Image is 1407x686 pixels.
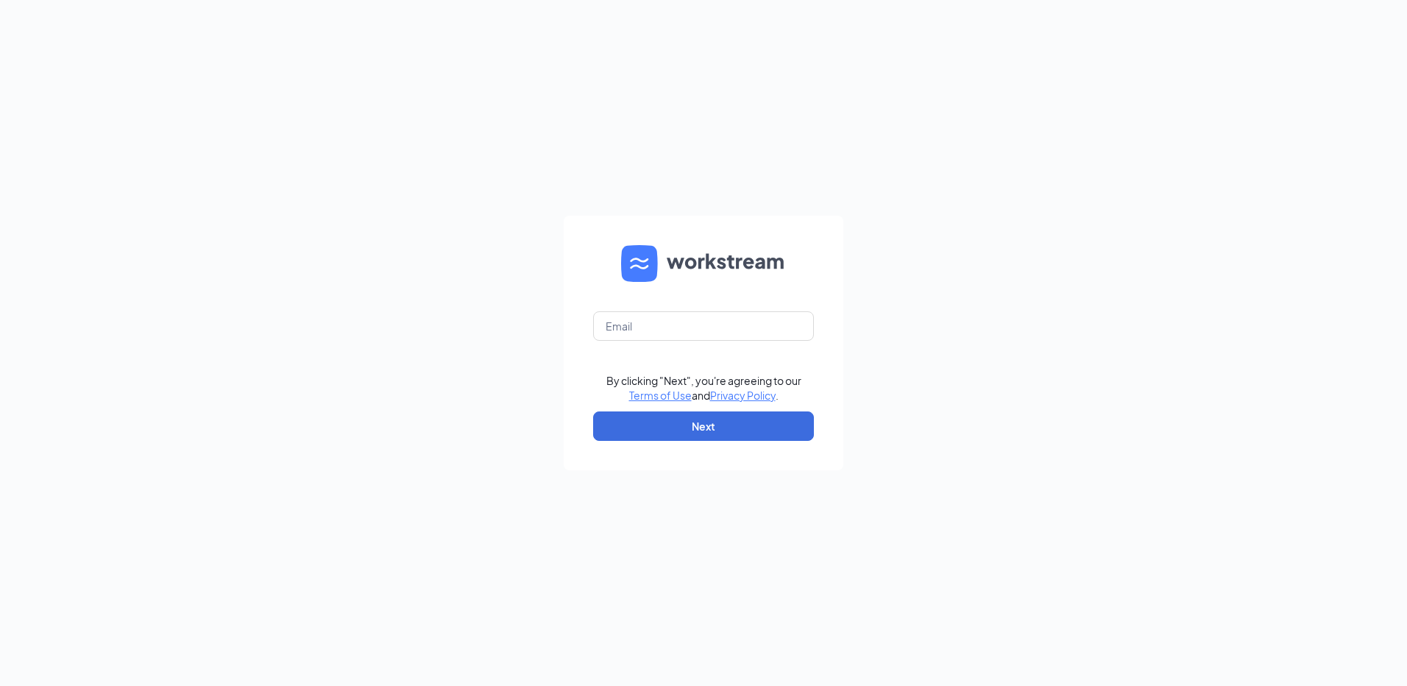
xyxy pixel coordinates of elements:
a: Privacy Policy [710,389,776,402]
a: Terms of Use [629,389,692,402]
input: Email [593,311,814,341]
img: WS logo and Workstream text [621,245,786,282]
button: Next [593,411,814,441]
div: By clicking "Next", you're agreeing to our and . [606,373,801,403]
